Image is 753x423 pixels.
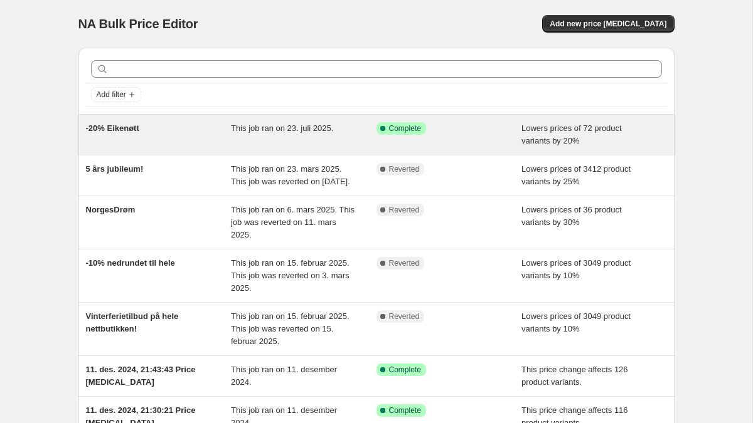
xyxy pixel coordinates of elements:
[86,123,139,133] span: -20% Eikenøtt
[86,365,196,387] span: 11. des. 2024, 21:43:43 Price [MEDICAL_DATA]
[521,311,631,333] span: Lowers prices of 3049 product variants by 10%
[231,365,337,387] span: This job ran on 11. desember 2024.
[389,405,421,415] span: Complete
[86,205,136,214] span: NorgesDrøm
[231,311,350,346] span: This job ran on 15. februar 2025. This job was reverted on 15. februar 2025.
[231,258,350,293] span: This job ran on 15. februar 2025. This job was reverted on 3. mars 2025.
[389,258,420,268] span: Reverted
[97,90,126,100] span: Add filter
[389,123,421,133] span: Complete
[86,311,179,333] span: Vinterferietilbud på hele nettbutikken!
[389,205,420,215] span: Reverted
[91,87,141,102] button: Add filter
[521,123,622,145] span: Lowers prices of 72 product variants by 20%
[389,311,420,321] span: Reverted
[86,164,144,174] span: 5 års jubileum!
[231,123,333,133] span: This job ran on 23. juli 2025.
[521,365,628,387] span: This price change affects 126 product variants.
[521,164,631,186] span: Lowers prices of 3412 product variants by 25%
[231,164,350,186] span: This job ran on 23. mars 2025. This job was reverted on [DATE].
[389,365,421,375] span: Complete
[550,19,666,29] span: Add new price [MEDICAL_DATA]
[86,258,175,268] span: -10% nedrundet til hele
[521,205,622,227] span: Lowers prices of 36 product variants by 30%
[542,15,674,33] button: Add new price [MEDICAL_DATA]
[78,17,198,31] span: NA Bulk Price Editor
[389,164,420,174] span: Reverted
[231,205,355,239] span: This job ran on 6. mars 2025. This job was reverted on 11. mars 2025.
[521,258,631,280] span: Lowers prices of 3049 product variants by 10%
